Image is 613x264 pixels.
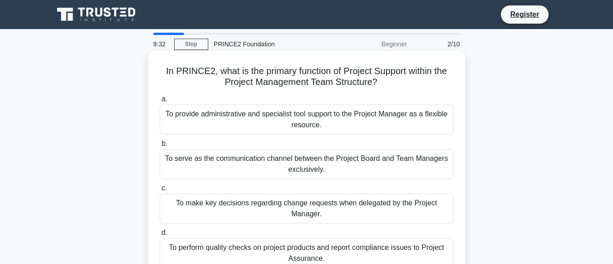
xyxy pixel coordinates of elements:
h5: In PRINCE2, what is the primary function of Project Support within the Project Management Team St... [159,65,455,88]
span: b. [162,139,167,147]
div: To provide administrative and specialist tool support to the Project Manager as a flexible resource. [160,105,454,134]
span: c. [162,184,167,192]
a: Stop [174,39,208,50]
a: Register [505,9,544,20]
div: Beginner [333,35,412,53]
span: a. [162,95,167,103]
div: 2/10 [412,35,466,53]
div: To serve as the communication channel between the Project Board and Team Managers exclusively. [160,149,454,179]
div: 9:32 [148,35,174,53]
div: To make key decisions regarding change requests when delegated by the Project Manager. [160,194,454,224]
span: d. [162,229,167,236]
div: PRINCE2 Foundation [208,35,333,53]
